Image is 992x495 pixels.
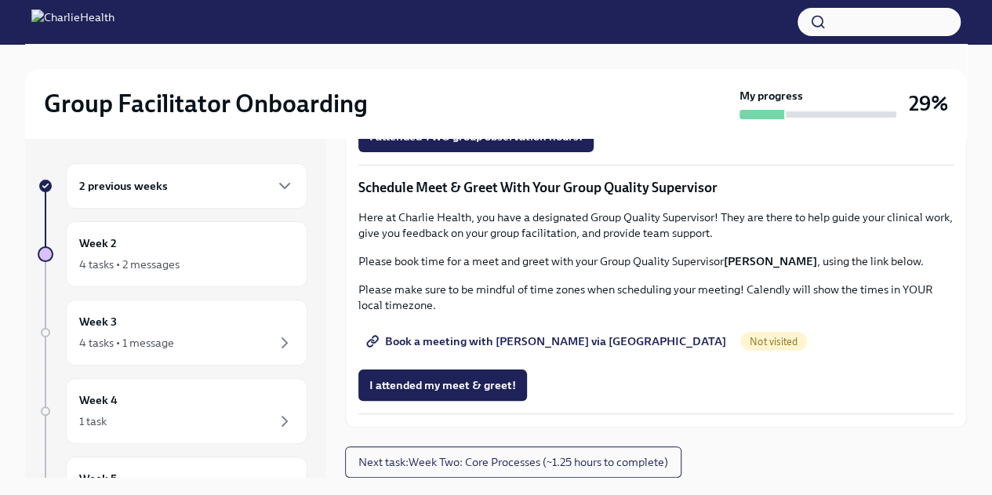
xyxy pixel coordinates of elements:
button: Next task:Week Two: Core Processes (~1.25 hours to complete) [345,446,681,478]
a: Book a meeting with [PERSON_NAME] via [GEOGRAPHIC_DATA] [358,326,737,357]
h6: Week 5 [79,470,117,487]
a: Week 24 tasks • 2 messages [38,221,307,287]
p: Schedule Meet & Greet With Your Group Quality Supervisor [358,178,954,197]
span: Book a meeting with [PERSON_NAME] via [GEOGRAPHIC_DATA] [369,333,726,349]
div: 4 tasks • 1 message [79,335,174,351]
h3: 29% [909,89,948,118]
h6: Week 4 [79,391,118,409]
strong: [PERSON_NAME] [724,254,817,268]
button: I attended my meet & greet! [358,369,527,401]
p: Please make sure to be mindful of time zones when scheduling your meeting! Calendly will show the... [358,282,954,313]
strong: My progress [739,88,803,104]
span: Not visited [740,336,807,348]
div: 4 tasks • 2 messages [79,257,180,272]
a: Week 41 task [38,378,307,444]
h6: 2 previous weeks [79,177,168,195]
div: 1 task [79,413,107,429]
div: 2 previous weeks [66,163,307,209]
span: I attended my meet & greet! [369,377,516,393]
span: Next task : Week Two: Core Processes (~1.25 hours to complete) [358,454,668,470]
h2: Group Facilitator Onboarding [44,88,368,119]
p: Please book time for a meet and greet with your Group Quality Supervisor , using the link below. [358,253,954,269]
h6: Week 2 [79,235,117,252]
h6: Week 3 [79,313,117,330]
a: Week 34 tasks • 1 message [38,300,307,366]
img: CharlieHealth [31,9,114,35]
p: Here at Charlie Health, you have a designated Group Quality Supervisor! They are there to help gu... [358,209,954,241]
